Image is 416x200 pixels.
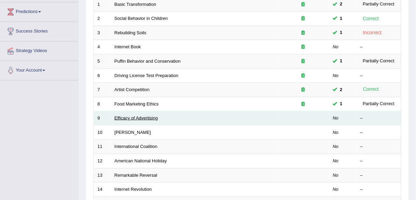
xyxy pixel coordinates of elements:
td: 10 [94,125,111,140]
a: Predictions [0,2,78,20]
a: Social Behavior in Children [115,16,168,21]
td: 2 [94,12,111,26]
a: Artist Competition [115,87,150,92]
a: Basic Transformation [115,2,156,7]
div: Correct [360,86,382,93]
div: – [360,172,397,179]
div: – [360,115,397,122]
td: 5 [94,54,111,69]
td: 8 [94,97,111,111]
em: No [333,173,339,178]
a: [PERSON_NAME] [115,130,151,135]
div: – [360,186,397,193]
em: No [333,158,339,163]
div: Exam occurring question [282,58,325,65]
a: American National Holiday [115,158,167,163]
td: 3 [94,26,111,40]
span: You can still take this question [337,15,345,22]
a: Efficacy of Advertising [115,115,158,121]
a: International Coalition [115,144,158,149]
a: Success Stories [0,22,78,39]
td: 11 [94,140,111,154]
div: Exam occurring question [282,73,325,79]
a: Internet Revolution [115,187,152,192]
a: Internet Book [115,44,141,49]
span: You can still take this question [337,1,345,8]
div: – [360,129,397,136]
td: 9 [94,111,111,126]
em: No [333,144,339,149]
div: – [360,158,397,164]
div: Exam occurring question [282,87,325,93]
span: You can still take this question [337,100,345,108]
td: 4 [94,40,111,54]
em: No [333,73,339,78]
td: 7 [94,83,111,97]
div: Exam occurring question [282,1,325,8]
span: You can still take this question [337,29,345,36]
div: – [360,73,397,79]
em: No [333,187,339,192]
td: 6 [94,68,111,83]
div: Exam occurring question [282,15,325,22]
em: No [333,44,339,49]
a: Puffin Behavior and Conservation [115,59,181,64]
a: Your Account [0,61,78,78]
div: – [360,143,397,150]
a: Remarkable Reversal [115,173,157,178]
a: Driving License Test Preparation [115,73,179,78]
td: 12 [94,154,111,168]
div: Partially Correct [360,58,397,65]
span: You can still take this question [337,86,345,93]
div: Exam occurring question [282,101,325,108]
td: 14 [94,183,111,197]
div: Partially Correct [360,100,397,108]
div: Exam occurring question [282,30,325,36]
em: No [333,115,339,121]
a: Rebuilding Soils [115,30,146,35]
em: No [333,130,339,135]
a: Food Marketing Ethics [115,101,159,107]
span: You can still take this question [337,58,345,65]
div: Exam occurring question [282,44,325,50]
td: 13 [94,168,111,183]
div: Correct [360,15,382,23]
div: Incorrect [360,29,385,37]
div: Partially Correct [360,1,397,8]
a: Strategy Videos [0,41,78,59]
div: – [360,44,397,50]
